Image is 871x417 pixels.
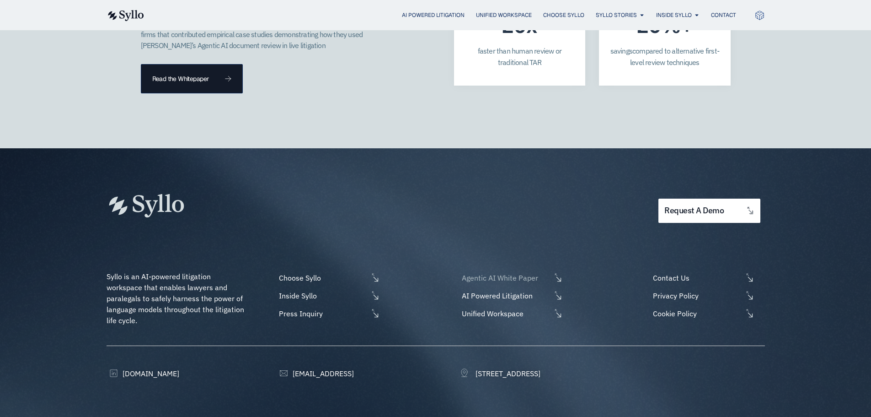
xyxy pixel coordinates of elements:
[610,46,632,55] span: savings
[152,76,209,82] span: Read the Whitepaper
[277,290,368,301] span: Inside Syllo
[711,11,736,19] a: Contact
[502,20,526,31] span: 20
[141,64,243,93] a: Read the Whitepaper
[277,290,380,301] a: Inside Syllo
[107,10,144,21] img: syllo
[651,272,764,283] a: Contact Us
[277,272,380,283] a: Choose Syllo
[526,20,537,31] span: x
[402,11,465,19] a: AI Powered Litigation
[651,290,764,301] a: Privacy Policy
[460,272,563,283] a: Agentic AI White Paper
[460,290,551,301] span: AI Powered Litigation
[277,308,368,319] span: Press Inquiry
[630,46,719,67] span: compared to alternative first-level review techniques
[277,272,368,283] span: Choose Syllo
[651,308,764,319] a: Cookie Policy
[162,11,736,20] div: Menu Toggle
[277,308,380,319] a: Press Inquiry
[290,368,354,379] span: [EMAIL_ADDRESS]
[120,368,179,379] span: [DOMAIN_NAME]
[460,308,563,319] a: Unified Workspace
[478,46,561,67] span: faster than human review or traditional TAR
[460,272,551,283] span: Agentic AI White Paper
[651,272,742,283] span: Contact Us
[651,308,742,319] span: Cookie Policy
[658,199,760,223] a: request a demo
[661,20,693,31] span: %+
[473,368,540,379] span: [STREET_ADDRESS]
[107,272,246,325] span: Syllo is an AI-powered litigation workspace that enables lawyers and paralegals to safely harness...
[636,20,661,31] span: 20
[460,368,540,379] a: [STREET_ADDRESS]
[476,11,532,19] a: Unified Workspace
[162,11,736,20] nav: Menu
[651,290,742,301] span: Privacy Policy
[460,290,563,301] a: AI Powered Litigation
[656,11,692,19] a: Inside Syllo
[664,206,724,215] span: request a demo
[460,308,551,319] span: Unified Workspace
[107,368,179,379] a: [DOMAIN_NAME]
[596,11,637,19] a: Syllo Stories
[543,11,584,19] a: Choose Syllo
[277,368,354,379] a: [EMAIL_ADDRESS]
